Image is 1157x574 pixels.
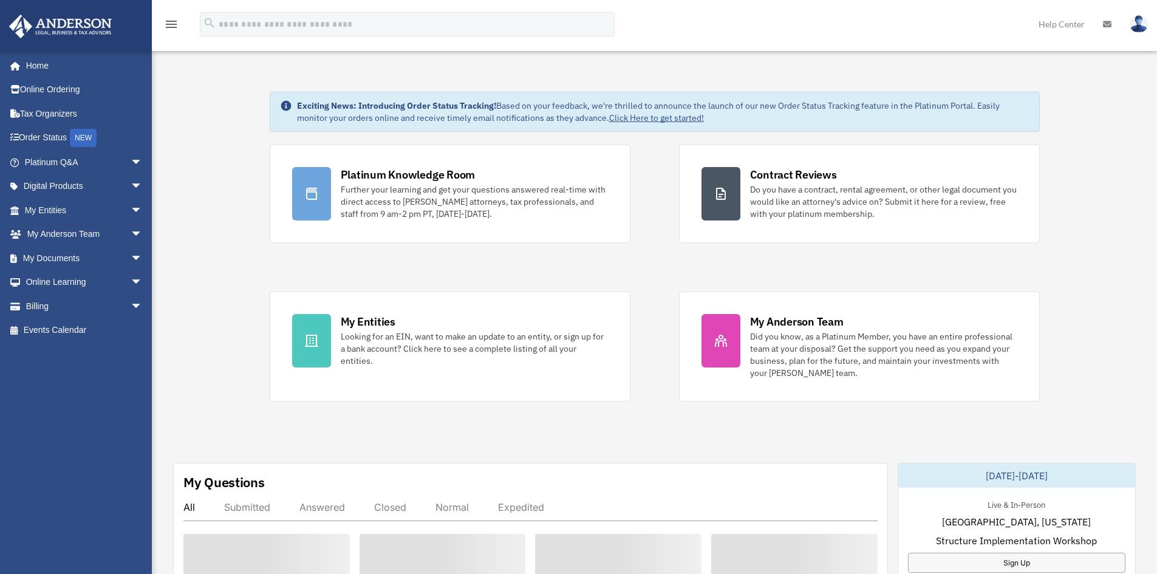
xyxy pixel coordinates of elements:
[183,473,265,491] div: My Questions
[131,198,155,223] span: arrow_drop_down
[131,174,155,199] span: arrow_drop_down
[9,318,161,343] a: Events Calendar
[679,145,1040,243] a: Contract Reviews Do you have a contract, rental agreement, or other legal document you would like...
[9,246,161,270] a: My Documentsarrow_drop_down
[609,112,704,123] a: Click Here to get started!
[270,292,630,401] a: My Entities Looking for an EIN, want to make an update to an entity, or sign up for a bank accoun...
[164,21,179,32] a: menu
[131,294,155,319] span: arrow_drop_down
[9,222,161,247] a: My Anderson Teamarrow_drop_down
[435,501,469,513] div: Normal
[9,126,161,151] a: Order StatusNEW
[908,553,1125,573] a: Sign Up
[750,330,1017,379] div: Did you know, as a Platinum Member, you have an entire professional team at your disposal? Get th...
[9,294,161,318] a: Billingarrow_drop_down
[9,270,161,295] a: Online Learningarrow_drop_down
[1130,15,1148,33] img: User Pic
[9,78,161,102] a: Online Ordering
[374,501,406,513] div: Closed
[297,100,496,111] strong: Exciting News: Introducing Order Status Tracking!
[203,16,216,30] i: search
[131,150,155,175] span: arrow_drop_down
[131,246,155,271] span: arrow_drop_down
[9,198,161,222] a: My Entitiesarrow_drop_down
[297,100,1029,124] div: Based on your feedback, we're thrilled to announce the launch of our new Order Status Tracking fe...
[183,501,195,513] div: All
[5,15,115,38] img: Anderson Advisors Platinum Portal
[299,501,345,513] div: Answered
[341,167,476,182] div: Platinum Knowledge Room
[942,514,1091,529] span: [GEOGRAPHIC_DATA], [US_STATE]
[131,222,155,247] span: arrow_drop_down
[679,292,1040,401] a: My Anderson Team Did you know, as a Platinum Member, you have an entire professional team at your...
[270,145,630,243] a: Platinum Knowledge Room Further your learning and get your questions answered real-time with dire...
[9,174,161,199] a: Digital Productsarrow_drop_down
[341,183,608,220] div: Further your learning and get your questions answered real-time with direct access to [PERSON_NAM...
[9,101,161,126] a: Tax Organizers
[750,183,1017,220] div: Do you have a contract, rental agreement, or other legal document you would like an attorney's ad...
[898,463,1135,488] div: [DATE]-[DATE]
[341,314,395,329] div: My Entities
[750,167,837,182] div: Contract Reviews
[9,53,155,78] a: Home
[164,17,179,32] i: menu
[498,501,544,513] div: Expedited
[750,314,844,329] div: My Anderson Team
[936,533,1097,548] span: Structure Implementation Workshop
[224,501,270,513] div: Submitted
[131,270,155,295] span: arrow_drop_down
[341,330,608,367] div: Looking for an EIN, want to make an update to an entity, or sign up for a bank account? Click her...
[70,129,97,147] div: NEW
[978,497,1055,510] div: Live & In-Person
[9,150,161,174] a: Platinum Q&Aarrow_drop_down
